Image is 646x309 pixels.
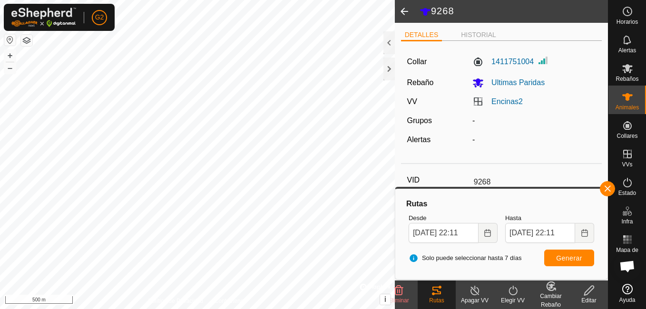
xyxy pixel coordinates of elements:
[407,174,470,186] label: VID
[407,78,433,87] label: Rebaño
[380,294,391,305] button: i
[494,296,532,305] div: Elegir VV
[532,292,570,309] div: Cambiar Rebaño
[456,296,494,305] div: Apagar VV
[407,135,431,144] label: Alertas
[491,97,523,106] a: Encinas2
[616,105,639,110] span: Animales
[384,295,386,303] span: i
[407,116,431,125] label: Grupos
[556,254,582,262] span: Generar
[405,198,598,210] div: Rutas
[457,30,500,40] li: HISTORIAL
[570,296,608,305] div: Editar
[617,19,638,25] span: Horarios
[617,133,637,139] span: Collares
[619,297,636,303] span: Ayuda
[95,12,104,22] span: G2
[611,247,644,259] span: Mapa de Calor
[407,97,417,106] label: VV
[505,213,594,223] label: Hasta
[469,134,599,145] div: -
[407,56,427,68] label: Collar
[538,55,549,66] img: Intensidad de Señal
[616,76,638,82] span: Rebaños
[388,297,409,304] span: Eliminar
[401,30,442,41] li: DETALLES
[575,223,594,243] button: Choose Date
[409,253,522,263] span: Solo puede seleccionar hasta 7 días
[148,297,203,305] a: Política de Privacidad
[544,250,594,266] button: Generar
[4,50,16,61] button: +
[4,62,16,74] button: –
[613,252,642,280] a: Chat abierto
[469,115,599,126] div: -
[420,5,608,18] h2: 9268
[608,280,646,307] a: Ayuda
[622,162,632,167] span: VVs
[479,223,498,243] button: Choose Date
[472,56,534,68] label: 1411751004
[418,296,456,305] div: Rutas
[621,219,633,224] span: Infra
[484,78,545,87] span: Ultimas Paridas
[215,297,246,305] a: Contáctenos
[21,35,32,46] button: Capas del Mapa
[409,213,498,223] label: Desde
[4,34,16,46] button: Restablecer Mapa
[618,48,636,53] span: Alertas
[11,8,76,27] img: Logo Gallagher
[618,190,636,196] span: Estado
